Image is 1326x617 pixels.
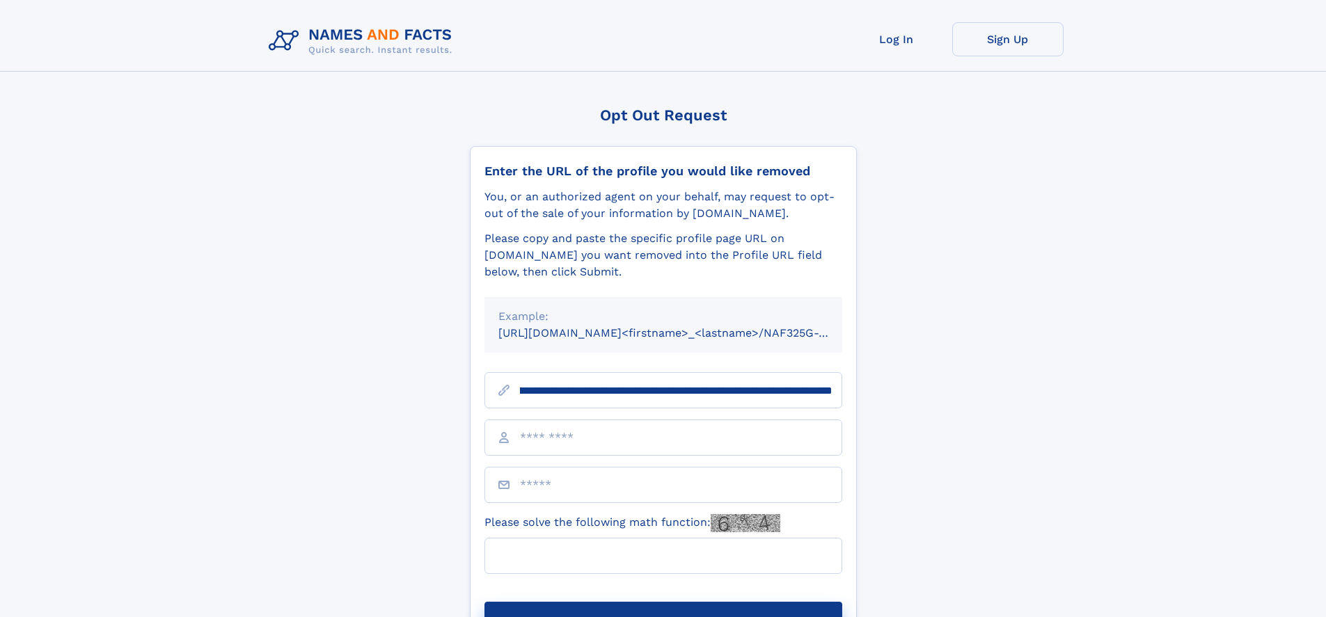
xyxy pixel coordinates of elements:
[484,189,842,222] div: You, or an authorized agent on your behalf, may request to opt-out of the sale of your informatio...
[484,163,842,179] div: Enter the URL of the profile you would like removed
[498,326,869,339] small: [URL][DOMAIN_NAME]<firstname>_<lastname>/NAF325G-xxxxxxxx
[484,514,780,532] label: Please solve the following math function:
[841,22,952,56] a: Log In
[470,106,857,124] div: Opt Out Request
[484,230,842,280] div: Please copy and paste the specific profile page URL on [DOMAIN_NAME] you want removed into the Pr...
[498,308,828,325] div: Example:
[263,22,464,60] img: Logo Names and Facts
[952,22,1064,56] a: Sign Up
